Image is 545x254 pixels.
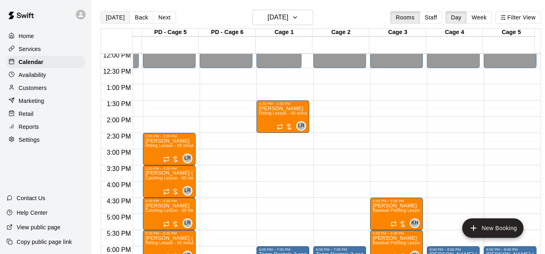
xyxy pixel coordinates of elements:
[373,199,420,203] div: 4:30 PM – 5:30 PM
[145,166,193,171] div: 3:30 PM – 4:30 PM
[483,29,540,36] div: Cage 5
[446,11,467,23] button: Day
[129,11,153,23] button: Back
[163,221,170,227] span: Recurring event
[256,100,309,133] div: 1:30 PM – 2:30 PM: Hitting Lesson - 60 minutes
[299,121,306,131] span: Leo Rojas
[143,165,196,198] div: 3:30 PM – 4:30 PM: Catching Lesson - 60 minutes
[19,71,46,79] p: Availability
[183,154,192,163] div: Leo Rojas
[426,29,483,36] div: Cage 4
[462,218,523,238] button: add
[312,29,369,36] div: Cage 2
[373,231,420,235] div: 5:30 PM – 6:30 PM
[390,11,420,23] button: Rooms
[145,199,193,203] div: 4:30 PM – 5:30 PM
[19,58,43,66] p: Calendar
[153,11,176,23] button: Next
[6,30,85,42] a: Home
[19,84,47,92] p: Customers
[145,231,193,235] div: 5:30 PM – 6:30 PM
[184,154,191,162] span: LR
[390,221,397,227] span: Recurring event
[370,198,423,230] div: 4:30 PM – 5:30 PM: Baseball Pitching Lesson - 60 minutes
[101,52,133,59] span: 12:00 PM
[105,84,133,91] span: 1:00 PM
[183,186,192,196] div: Leo Rojas
[17,238,72,246] p: Copy public page link
[105,246,133,253] span: 6:00 PM
[6,95,85,107] a: Marketing
[429,248,477,252] div: 6:00 PM – 8:00 PM
[6,43,85,55] a: Services
[143,198,196,230] div: 4:30 PM – 5:30 PM: Catching Lesson - 60 minutes
[316,248,364,252] div: 6:00 PM – 7:00 PM
[6,69,85,81] div: Availability
[199,29,256,36] div: PD - Cage 6
[19,136,40,144] p: Settings
[105,165,133,172] span: 3:30 PM
[6,108,85,120] a: Retail
[17,194,45,202] p: Contact Us
[186,218,192,228] span: Leo Rojas
[420,11,443,23] button: Staff
[143,133,196,165] div: 2:30 PM – 3:30 PM: Hitting Lesson - 60 minutes
[256,29,312,36] div: Cage 1
[105,214,133,221] span: 5:00 PM
[145,143,198,148] span: Hitting Lesson - 60 minutes
[6,121,85,133] a: Reports
[101,68,133,75] span: 12:30 PM
[277,124,283,130] span: Recurring event
[411,219,418,227] span: KH
[17,209,47,217] p: Help Center
[163,156,170,162] span: Recurring event
[373,208,446,213] span: Baseball Pitching Lesson - 60 minutes
[183,218,192,228] div: Leo Rojas
[6,134,85,146] a: Settings
[145,241,198,245] span: Hitting Lesson - 60 minutes
[19,32,34,40] p: Home
[373,241,446,245] span: Baseball Pitching Lesson - 60 minutes
[19,97,44,105] p: Marketing
[163,188,170,195] span: Recurring event
[267,12,288,23] h6: [DATE]
[6,82,85,94] a: Customers
[259,248,307,252] div: 6:00 PM – 7:00 PM
[6,56,85,68] a: Calendar
[17,223,60,231] p: View public page
[259,102,307,106] div: 1:30 PM – 2:30 PM
[410,218,420,228] div: Kyle Huckaby
[296,121,306,131] div: Leo Rojas
[184,219,191,227] span: LR
[19,110,34,118] p: Retail
[101,11,130,23] button: [DATE]
[105,133,133,140] span: 2:30 PM
[186,186,192,196] span: Leo Rojas
[142,29,199,36] div: PD - Cage 5
[486,248,534,252] div: 6:00 PM – 8:00 PM
[369,29,426,36] div: Cage 3
[105,100,133,107] span: 1:30 PM
[145,176,203,180] span: Catching Lesson - 60 minutes
[252,10,313,25] button: [DATE]
[105,181,133,188] span: 4:00 PM
[145,134,193,138] div: 2:30 PM – 3:30 PM
[19,45,41,53] p: Services
[466,11,492,23] button: Week
[495,11,541,23] button: Filter View
[105,149,133,156] span: 3:00 PM
[145,208,203,213] span: Catching Lesson - 60 minutes
[105,117,133,124] span: 2:00 PM
[184,187,191,195] span: LR
[413,218,420,228] span: Kyle Huckaby
[19,123,39,131] p: Reports
[186,154,192,163] span: Leo Rojas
